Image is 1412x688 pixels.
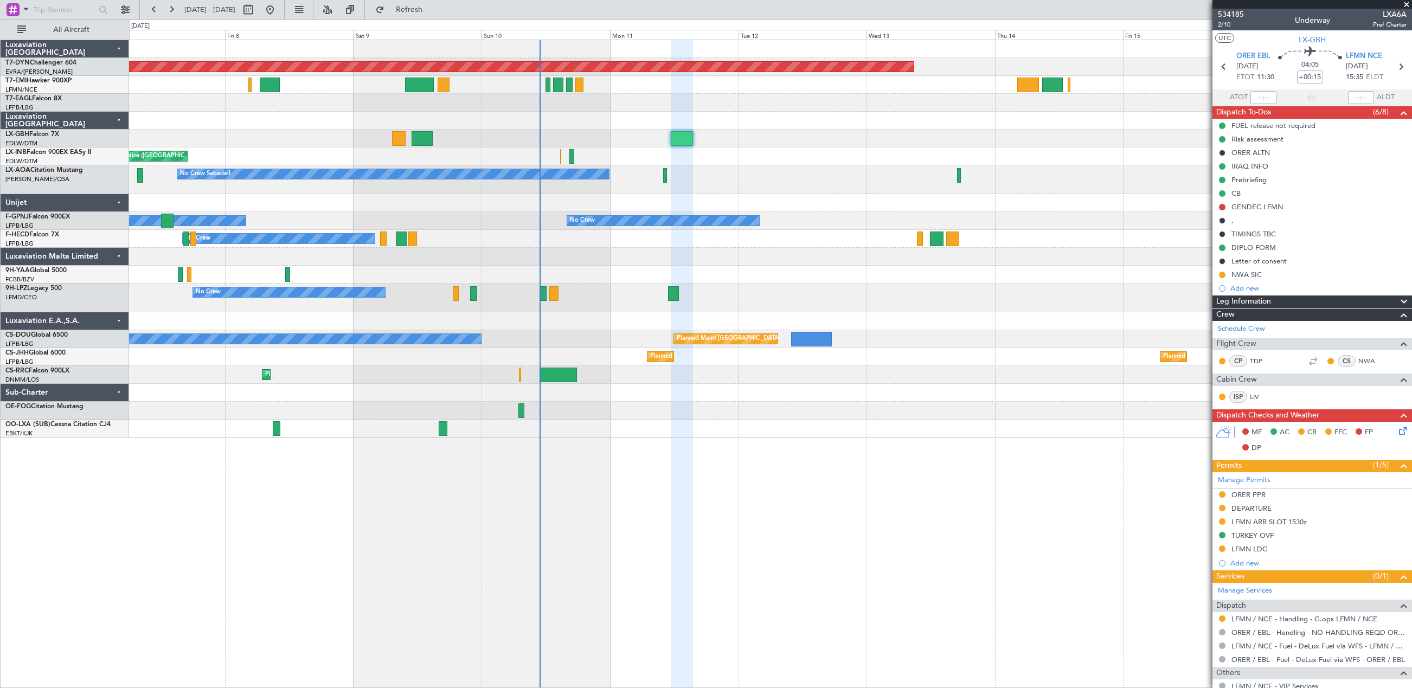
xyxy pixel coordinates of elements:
div: ISP [1229,391,1247,403]
span: 15:35 [1346,72,1363,83]
span: 11:30 [1257,72,1274,83]
span: Permits [1216,460,1242,472]
div: TURKEY OVF [1231,531,1274,540]
a: LFPB/LBG [5,340,34,348]
span: Flight Crew [1216,338,1256,350]
button: Refresh [370,1,435,18]
div: Planned Maint [GEOGRAPHIC_DATA] ([GEOGRAPHIC_DATA]) [677,331,848,347]
div: [DATE] [131,22,150,31]
a: EVRA/[PERSON_NAME] [5,68,73,76]
div: Planned Maint [GEOGRAPHIC_DATA] ([GEOGRAPHIC_DATA]) [650,349,821,365]
a: LFPB/LBG [5,222,34,230]
span: MF [1251,427,1262,438]
div: Fri 15 [1123,30,1251,40]
div: Add new [1230,284,1407,293]
span: AC [1280,427,1289,438]
div: GENDEC LFMN [1231,202,1283,211]
a: CS-RRCFalcon 900LX [5,368,69,374]
a: DNMM/LOS [5,376,39,384]
span: Pref Charter [1373,20,1407,29]
div: NWA SIC [1231,270,1262,279]
span: LX-GBH [1299,34,1326,46]
a: Manage Permits [1218,475,1270,486]
a: T7-EAGLFalcon 8X [5,95,62,102]
span: Services [1216,570,1244,583]
button: UTC [1215,33,1234,43]
a: LX-GBHFalcon 7X [5,131,59,138]
a: LX-INBFalcon 900EX EASy II [5,149,91,156]
div: CS [1338,355,1356,367]
span: Cabin Crew [1216,374,1257,386]
span: 534185 [1218,9,1244,20]
span: All Aircraft [28,26,114,34]
a: LFMN/NCE [5,86,37,94]
a: Schedule Crew [1218,324,1265,335]
a: LX-AOACitation Mustang [5,167,83,173]
span: T7-DYN [5,60,30,66]
span: Refresh [387,6,432,14]
a: T7-EMIHawker 900XP [5,78,72,84]
div: Tue 12 [739,30,867,40]
a: F-HECDFalcon 7X [5,232,59,238]
a: LFPB/LBG [5,104,34,112]
a: NWA [1358,356,1383,366]
span: 2/10 [1218,20,1244,29]
a: OO-LXA (SUB)Cessna Citation CJ4 [5,421,111,428]
span: ATOT [1230,92,1248,103]
a: LFPB/LBG [5,358,34,366]
div: Thu 7 [97,30,226,40]
span: LX-GBH [5,131,29,138]
a: 9H-LPZLegacy 500 [5,285,62,292]
span: OO-LXA (SUB) [5,421,50,428]
div: Prebriefing [1231,175,1267,184]
span: ELDT [1366,72,1383,83]
span: LXA6A [1373,9,1407,20]
div: Thu 14 [995,30,1124,40]
div: ORER PPR [1231,490,1266,499]
a: ORER / EBL - Fuel - DeLux Fuel via WFS - ORER / EBL [1231,655,1405,664]
div: CP [1229,355,1247,367]
span: CS-DOU [5,332,31,338]
a: EDLW/DTM [5,157,37,165]
span: CR [1307,427,1317,438]
input: --:-- [1250,91,1276,104]
span: (1/5) [1373,459,1389,471]
div: No Crew Sabadell [180,166,230,182]
a: Manage Services [1218,586,1272,596]
div: Fri 8 [225,30,354,40]
span: ETOT [1236,72,1254,83]
span: (6/8) [1373,106,1389,118]
div: . [1231,216,1234,225]
span: FP [1365,427,1373,438]
span: Leg Information [1216,295,1271,308]
div: LFMN ARR SLOT 1530z [1231,517,1307,526]
a: CS-JHHGlobal 6000 [5,350,66,356]
div: IRAQ INFO [1231,162,1268,171]
span: 04:05 [1301,60,1319,70]
div: DEPARTURE [1231,504,1272,513]
div: Sat 9 [354,30,482,40]
span: LX-INB [5,149,27,156]
a: LFMN / NCE - Fuel - DeLux Fuel via WFS - LFMN / NCE [1231,641,1407,651]
a: 9H-YAAGlobal 5000 [5,267,67,274]
div: No Crew [570,213,595,229]
div: ORER ALTN [1231,148,1270,157]
a: TDP [1250,356,1274,366]
a: ORER / EBL - Handling - NO HANDLING REQD ORER/EBL [1231,628,1407,637]
span: LX-AOA [5,167,30,173]
a: FCBB/BZV [5,275,34,284]
span: [DATE] [1236,61,1259,72]
div: Letter of consent [1231,256,1287,266]
span: Others [1216,667,1240,679]
span: (0/1) [1373,570,1389,582]
span: DP [1251,443,1261,454]
span: [DATE] - [DATE] [184,5,235,15]
a: LFMN / NCE - Handling - G.ops LFMN / NCE [1231,614,1377,623]
a: OE-FOGCitation Mustang [5,403,84,410]
a: T7-DYNChallenger 604 [5,60,76,66]
a: F-GPNJFalcon 900EX [5,214,70,220]
div: DIPLO FORM [1231,243,1276,252]
div: Wed 13 [867,30,995,40]
span: Dispatch Checks and Weather [1216,409,1319,422]
a: LFMD/CEQ [5,293,37,301]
